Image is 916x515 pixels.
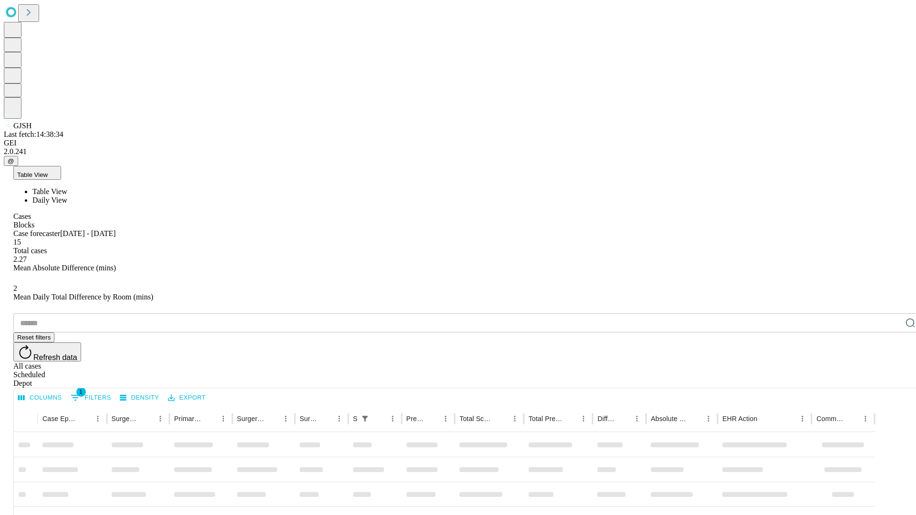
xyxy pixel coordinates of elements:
[426,412,439,425] button: Sort
[237,415,265,422] div: Surgery Name
[91,412,104,425] button: Menu
[529,415,563,422] div: Total Predicted Duration
[16,391,64,405] button: Select columns
[386,412,399,425] button: Menu
[508,412,521,425] button: Menu
[140,412,154,425] button: Sort
[42,415,77,422] div: Case Epic Id
[174,415,202,422] div: Primary Service
[166,391,208,405] button: Export
[13,284,17,292] span: 2
[13,342,81,361] button: Refresh data
[13,264,116,272] span: Mean Absolute Difference (mins)
[13,238,21,246] span: 15
[203,412,217,425] button: Sort
[459,415,494,422] div: Total Scheduled Duration
[33,353,77,361] span: Refresh data
[702,412,715,425] button: Menu
[617,412,630,425] button: Sort
[13,229,60,237] span: Case forecaster
[358,412,372,425] button: Show filters
[112,415,139,422] div: Surgeon Name
[758,412,771,425] button: Sort
[4,139,912,147] div: GEI
[117,391,162,405] button: Density
[859,412,872,425] button: Menu
[266,412,279,425] button: Sort
[60,229,115,237] span: [DATE] - [DATE]
[688,412,702,425] button: Sort
[4,147,912,156] div: 2.0.241
[816,415,844,422] div: Comments
[32,187,67,196] span: Table View
[68,390,114,405] button: Show filters
[353,415,357,422] div: Scheduled In Room Duration
[154,412,167,425] button: Menu
[13,247,47,255] span: Total cases
[630,412,644,425] button: Menu
[13,332,54,342] button: Reset filters
[300,415,318,422] div: Surgery Date
[845,412,859,425] button: Sort
[319,412,333,425] button: Sort
[796,412,809,425] button: Menu
[279,412,292,425] button: Menu
[32,196,67,204] span: Daily View
[577,412,590,425] button: Menu
[217,412,230,425] button: Menu
[17,334,51,341] span: Reset filters
[373,412,386,425] button: Sort
[13,293,153,301] span: Mean Daily Total Difference by Room (mins)
[4,130,63,138] span: Last fetch: 14:38:34
[76,387,86,397] span: 1
[333,412,346,425] button: Menu
[4,156,18,166] button: @
[13,122,31,130] span: GJSH
[13,255,27,263] span: 2.27
[563,412,577,425] button: Sort
[13,166,61,180] button: Table View
[495,412,508,425] button: Sort
[17,171,48,178] span: Table View
[8,157,14,165] span: @
[358,412,372,425] div: 1 active filter
[651,415,687,422] div: Absolute Difference
[439,412,452,425] button: Menu
[406,415,425,422] div: Predicted In Room Duration
[597,415,616,422] div: Difference
[78,412,91,425] button: Sort
[722,415,757,422] div: EHR Action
